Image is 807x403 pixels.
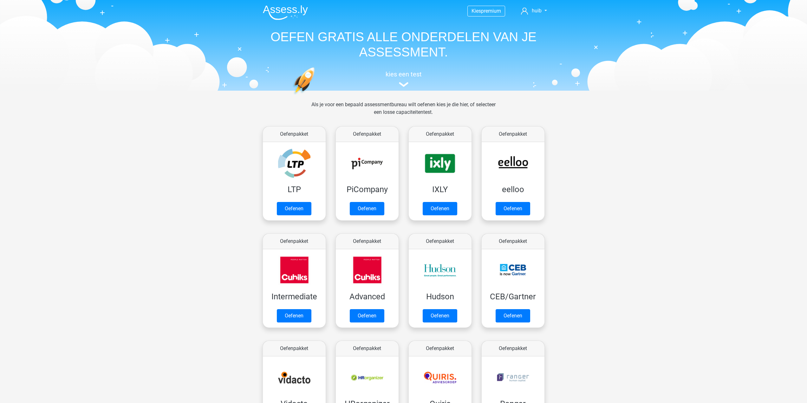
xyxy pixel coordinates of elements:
a: Oefenen [350,309,384,322]
a: Oefenen [277,309,311,322]
a: Oefenen [496,202,530,215]
a: Oefenen [277,202,311,215]
img: oefenen [293,67,339,125]
h5: kies een test [258,70,550,78]
span: huib [532,8,542,14]
img: assessment [399,82,408,87]
span: Kies [472,8,481,14]
a: Oefenen [350,202,384,215]
a: Oefenen [496,309,530,322]
a: Oefenen [423,202,457,215]
a: huib [518,7,549,15]
a: Oefenen [423,309,457,322]
h1: OEFEN GRATIS ALLE ONDERDELEN VAN JE ASSESSMENT. [258,29,550,60]
div: Als je voor een bepaald assessmentbureau wilt oefenen kies je die hier, of selecteer een losse ca... [306,101,501,124]
img: Assessly [263,5,308,20]
span: premium [481,8,501,14]
a: Kiespremium [468,7,505,15]
a: kies een test [258,70,550,87]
